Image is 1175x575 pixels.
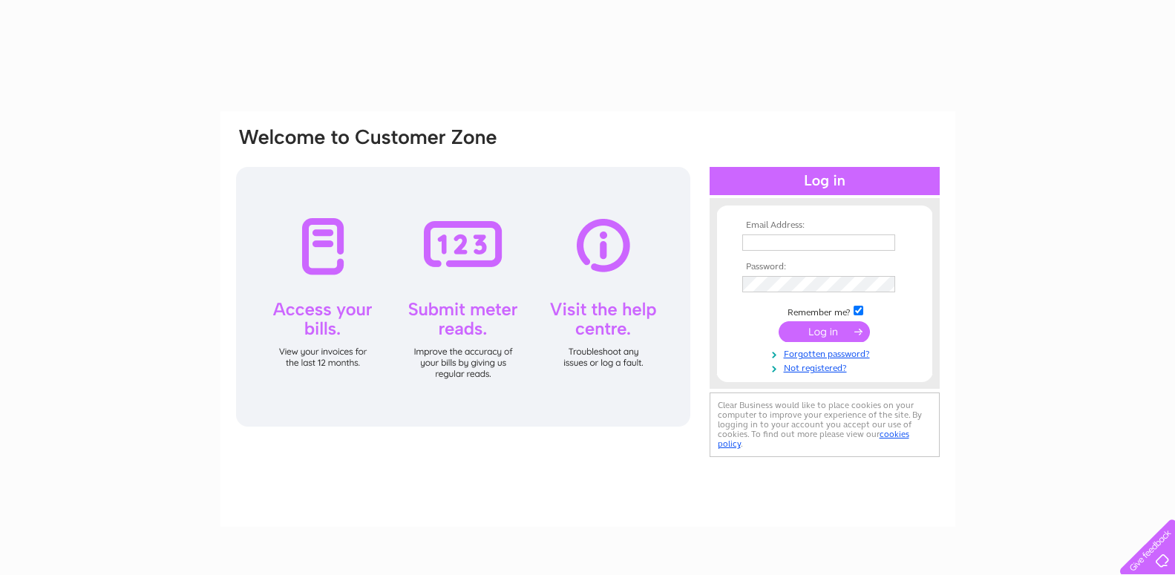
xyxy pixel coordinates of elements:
td: Remember me? [739,303,911,318]
th: Password: [739,262,911,272]
a: Not registered? [742,360,911,374]
th: Email Address: [739,220,911,231]
div: Clear Business would like to place cookies on your computer to improve your experience of the sit... [710,392,940,457]
a: Forgotten password? [742,346,911,360]
input: Submit [779,321,870,342]
a: cookies policy [718,429,909,449]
